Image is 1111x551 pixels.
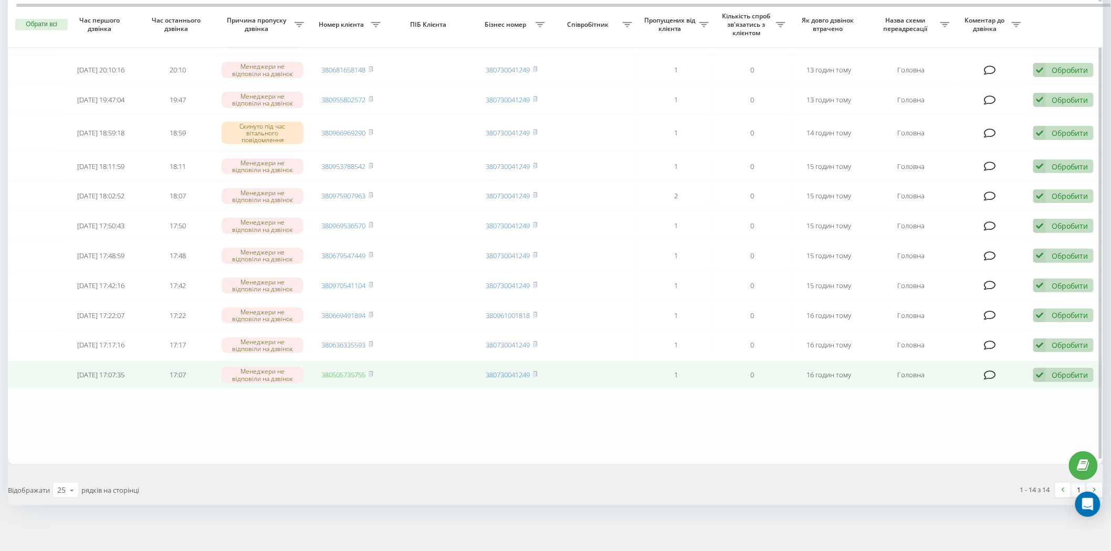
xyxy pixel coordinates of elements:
[1052,65,1088,75] div: Обробити
[791,242,867,270] td: 15 годин тому
[222,158,304,174] div: Менеджери не відповіли на дзвінок
[800,16,859,33] span: Як довго дзвінок втрачено
[139,182,216,210] td: 18:07
[867,116,955,151] td: Головна
[714,86,791,114] td: 0
[791,331,867,359] td: 16 годин тому
[714,242,791,270] td: 0
[62,153,139,181] td: [DATE] 18:11:59
[1075,492,1100,517] div: Open Intercom Messenger
[714,182,791,210] td: 0
[1052,95,1088,105] div: Обробити
[637,302,714,330] td: 1
[395,20,464,29] span: ПІБ Клієнта
[62,272,139,300] td: [DATE] 17:42:16
[57,485,66,495] div: 25
[873,16,940,33] span: Назва схеми переадресації
[222,367,304,383] div: Менеджери не відповіли на дзвінок
[637,116,714,151] td: 1
[719,12,776,37] span: Кількість спроб зв'язатись з клієнтом
[714,361,791,389] td: 0
[139,272,216,300] td: 17:42
[148,16,207,33] span: Час останнього дзвінка
[221,16,294,33] span: Причина пропуску дзвінка
[222,188,304,204] div: Менеджери не відповіли на дзвінок
[486,340,530,349] a: 380730041249
[1052,370,1088,380] div: Обробити
[486,370,530,379] a: 380730041249
[8,485,50,495] span: Відображати
[222,218,304,234] div: Менеджери не відповіли на дзвінок
[222,122,304,145] div: Скинуто під час вітального повідомлення
[486,128,530,137] a: 380730041249
[1052,162,1088,172] div: Обробити
[1052,281,1088,291] div: Обробити
[322,221,366,230] a: 380969536570
[791,116,867,151] td: 14 годин тому
[486,162,530,171] a: 380730041249
[222,62,304,78] div: Менеджери не відповіли на дзвінок
[322,162,366,171] a: 380953788542
[867,182,955,210] td: Головна
[1071,483,1087,497] a: 1
[791,302,867,330] td: 16 годин тому
[714,153,791,181] td: 0
[637,361,714,389] td: 1
[791,272,867,300] td: 15 годин тому
[791,182,867,210] td: 15 годин тому
[637,56,714,84] td: 1
[139,153,216,181] td: 18:11
[714,302,791,330] td: 0
[1052,221,1088,231] div: Обробити
[322,311,366,320] a: 380669491894
[322,251,366,260] a: 380679547449
[62,116,139,151] td: [DATE] 18:59:18
[62,242,139,270] td: [DATE] 17:48:59
[486,251,530,260] a: 380730041249
[791,56,867,84] td: 13 годин тому
[791,212,867,240] td: 15 годин тому
[62,182,139,210] td: [DATE] 18:02:52
[637,86,714,114] td: 1
[867,361,955,389] td: Головна
[791,86,867,114] td: 13 годин тому
[1052,191,1088,201] div: Обробити
[867,56,955,84] td: Головна
[960,16,1012,33] span: Коментар до дзвінка
[791,153,867,181] td: 15 годин тому
[867,272,955,300] td: Головна
[322,95,366,104] a: 380955802572
[139,361,216,389] td: 17:07
[867,331,955,359] td: Головна
[139,86,216,114] td: 19:47
[1052,128,1088,138] div: Обробити
[486,191,530,200] a: 380730041249
[1052,310,1088,320] div: Обробити
[62,56,139,84] td: [DATE] 20:10:16
[315,20,371,29] span: Номер клієнта
[486,311,530,320] a: 380961001818
[62,86,139,114] td: [DATE] 19:47:04
[15,19,68,30] button: Обрати всі
[555,20,623,29] span: Співробітник
[637,182,714,210] td: 2
[139,331,216,359] td: 17:17
[222,92,304,108] div: Менеджери не відповіли на дзвінок
[714,272,791,300] td: 0
[714,116,791,151] td: 0
[322,128,366,137] a: 380966969290
[791,361,867,389] td: 16 годин тому
[322,65,366,75] a: 380681658148
[1052,251,1088,261] div: Обробити
[139,212,216,240] td: 17:50
[139,116,216,151] td: 18:59
[222,308,304,323] div: Менеджери не відповіли на дзвінок
[62,361,139,389] td: [DATE] 17:07:35
[714,212,791,240] td: 0
[486,65,530,75] a: 380730041249
[637,272,714,300] td: 1
[222,278,304,293] div: Менеджери не відповіли на дзвінок
[867,153,955,181] td: Головна
[867,242,955,270] td: Головна
[1052,340,1088,350] div: Обробити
